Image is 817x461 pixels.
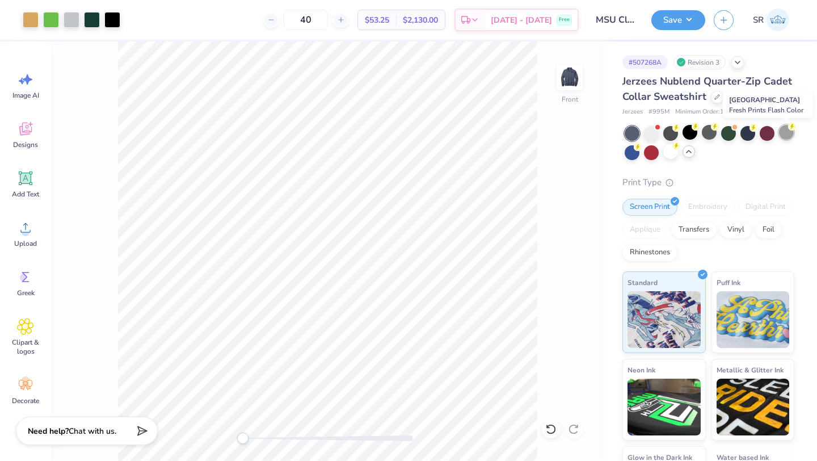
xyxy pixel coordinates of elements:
[622,107,643,117] span: Jerzees
[755,221,782,238] div: Foil
[717,364,784,376] span: Metallic & Glitter Ink
[622,199,677,216] div: Screen Print
[628,379,701,435] img: Neon Ink
[673,55,726,69] div: Revision 3
[237,433,249,444] div: Accessibility label
[729,106,803,115] span: Fresh Prints Flash Color
[622,244,677,261] div: Rhinestones
[13,140,38,149] span: Designs
[365,14,389,26] span: $53.25
[622,55,668,69] div: # 507268A
[651,10,705,30] button: Save
[559,16,570,24] span: Free
[675,107,732,117] span: Minimum Order: 12 +
[69,426,116,437] span: Chat with us.
[628,291,701,348] img: Standard
[7,338,44,356] span: Clipart & logos
[720,221,752,238] div: Vinyl
[17,288,35,297] span: Greek
[671,221,717,238] div: Transfers
[748,9,794,31] a: SR
[628,364,655,376] span: Neon Ink
[587,9,643,31] input: Untitled Design
[622,176,794,189] div: Print Type
[738,199,793,216] div: Digital Print
[403,14,438,26] span: $2,130.00
[284,10,328,30] input: – –
[717,291,790,348] img: Puff Ink
[723,92,813,118] div: [GEOGRAPHIC_DATA]
[12,190,39,199] span: Add Text
[681,199,735,216] div: Embroidery
[491,14,552,26] span: [DATE] - [DATE]
[12,396,39,405] span: Decorate
[767,9,789,31] img: Sasha Ruskin
[28,426,69,437] strong: Need help?
[562,94,578,104] div: Front
[628,276,658,288] span: Standard
[12,91,39,100] span: Image AI
[14,239,37,248] span: Upload
[622,221,668,238] div: Applique
[648,107,669,117] span: # 995M
[622,74,792,103] span: Jerzees Nublend Quarter-Zip Cadet Collar Sweatshirt
[753,14,764,27] span: SR
[558,66,581,89] img: Front
[717,379,790,435] img: Metallic & Glitter Ink
[717,276,740,288] span: Puff Ink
